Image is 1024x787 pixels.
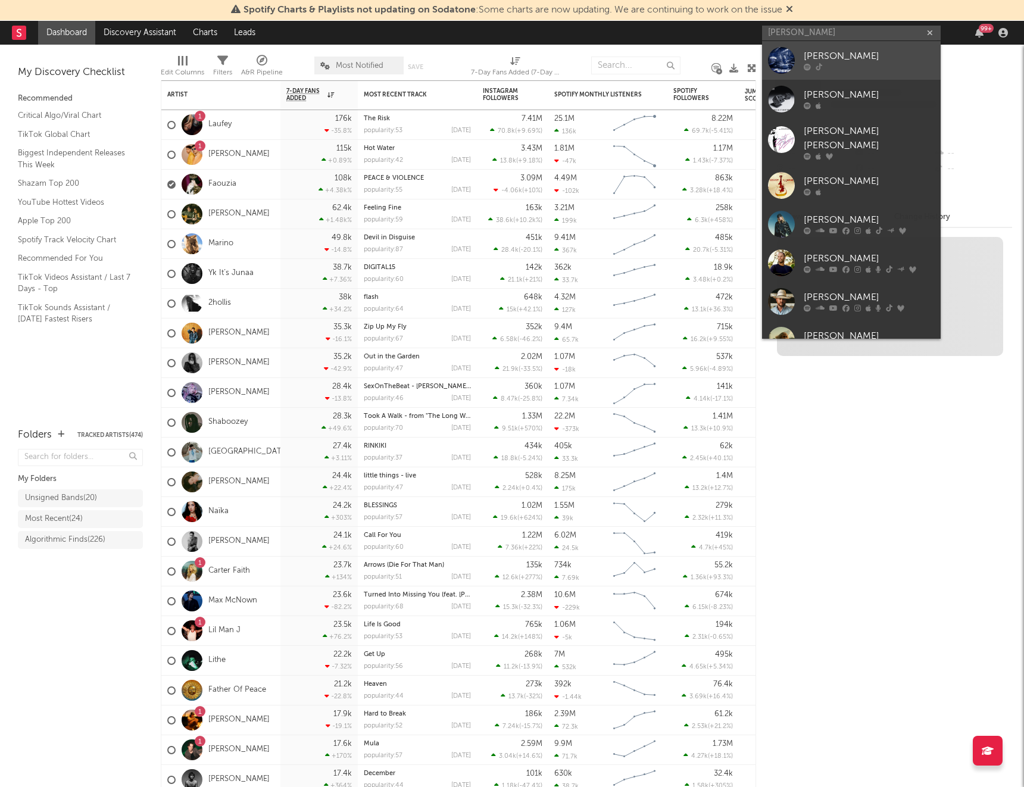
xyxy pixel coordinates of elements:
a: SexOnTheBeat - [PERSON_NAME] Remix [364,383,489,390]
div: 38k [339,293,352,301]
span: 1.43k [693,158,709,164]
a: December [364,770,395,777]
span: -17.1 % [712,396,731,402]
div: popularity: 42 [364,157,403,164]
svg: Chart title [608,110,661,140]
div: 35.2k [333,353,352,361]
div: 22.2M [554,413,575,420]
a: [PERSON_NAME] [208,715,270,725]
div: popularity: 64 [364,306,404,313]
div: 648k [524,293,542,301]
div: 18.9k [714,264,733,271]
a: [PERSON_NAME] [208,149,270,160]
a: Naïka [208,507,229,517]
div: popularity: 55 [364,187,402,193]
div: 8.22M [711,115,733,123]
div: ( ) [488,216,542,224]
div: +0.89 % [321,157,352,164]
div: 3.43M [521,145,542,152]
div: Jump Score [745,88,775,102]
span: +42.1 % [519,307,541,313]
a: [PERSON_NAME] [208,209,270,219]
a: Unsigned Bands(20) [18,489,143,507]
input: Search... [591,57,680,74]
span: +9.69 % [517,128,541,135]
div: 199k [554,217,577,224]
div: ( ) [494,246,542,254]
div: 4.49M [554,174,577,182]
a: Zip Up My Fly [364,324,407,330]
div: ( ) [490,127,542,135]
a: flash [364,294,379,301]
div: 176k [335,115,352,123]
div: DIGITAL15 [364,264,471,271]
div: ( ) [495,365,542,373]
a: [PERSON_NAME] [762,166,941,205]
div: [DATE] [451,425,471,432]
div: 7-Day Fans Added (7-Day Fans Added) [471,65,560,80]
span: 21.9k [502,366,519,373]
div: [DATE] [451,395,471,402]
span: 70.8k [498,128,515,135]
div: Edit Columns [161,51,204,85]
span: -33.5 % [520,366,541,373]
div: ( ) [682,365,733,373]
div: Algorithmic Finds ( 226 ) [25,533,105,547]
div: ( ) [492,335,542,343]
a: Algorithmic Finds(226) [18,531,143,549]
div: Zip Up My Fly [364,324,471,330]
div: 62.4k [332,204,352,212]
a: TikTok Sounds Assistant / [DATE] Fastest Risers [18,301,131,326]
span: -4.06k [501,188,522,194]
div: -18k [554,366,576,373]
div: 367k [554,246,577,254]
div: The Risk [364,115,471,122]
span: 16.2k [691,336,707,343]
div: 82.9 [745,296,792,311]
div: 9.4M [554,323,572,331]
div: +4.38k % [319,186,352,194]
div: Filters [213,51,232,85]
a: TikTok Videos Assistant / Last 7 Days - Top [18,271,131,295]
a: Arrows (Die For That Man) [364,562,444,569]
a: Dashboard [38,21,95,45]
span: +36.3 % [708,307,731,313]
div: 28.4k [332,383,352,391]
div: popularity: 47 [364,366,403,372]
a: BLESSINGS [364,502,397,509]
a: Heaven [364,681,387,688]
div: ( ) [684,127,733,135]
div: ( ) [685,276,733,283]
div: ( ) [493,395,542,402]
input: Search for artists [762,26,941,40]
div: -- [933,161,1012,177]
svg: Chart title [608,199,661,229]
a: Biggest Independent Releases This Week [18,146,131,171]
a: Most Recent(24) [18,510,143,528]
div: Folders [18,428,52,442]
div: 451k [526,234,542,242]
a: little things - live [364,473,416,479]
span: +0.2 % [712,277,731,283]
a: [PERSON_NAME] [762,41,941,80]
a: Leads [226,21,264,45]
div: +1.48k % [319,216,352,224]
div: 3.21M [554,204,575,212]
svg: Chart title [608,170,661,199]
span: +570 % [520,426,541,432]
span: -5.31 % [711,247,731,254]
div: 97.8 [745,267,792,281]
a: Hot Water [364,145,395,152]
a: Max McNown [208,596,257,606]
a: Critical Algo/Viral Chart [18,109,131,122]
span: -5.41 % [711,128,731,135]
div: 41.6 [745,148,792,162]
a: [GEOGRAPHIC_DATA] [208,447,289,457]
button: 99+ [975,28,984,38]
div: [DATE] [451,276,471,283]
div: 4.32M [554,293,576,301]
div: +34.2 % [323,305,352,313]
div: -373k [554,425,579,433]
span: 15k [507,307,517,313]
div: ( ) [492,157,542,164]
